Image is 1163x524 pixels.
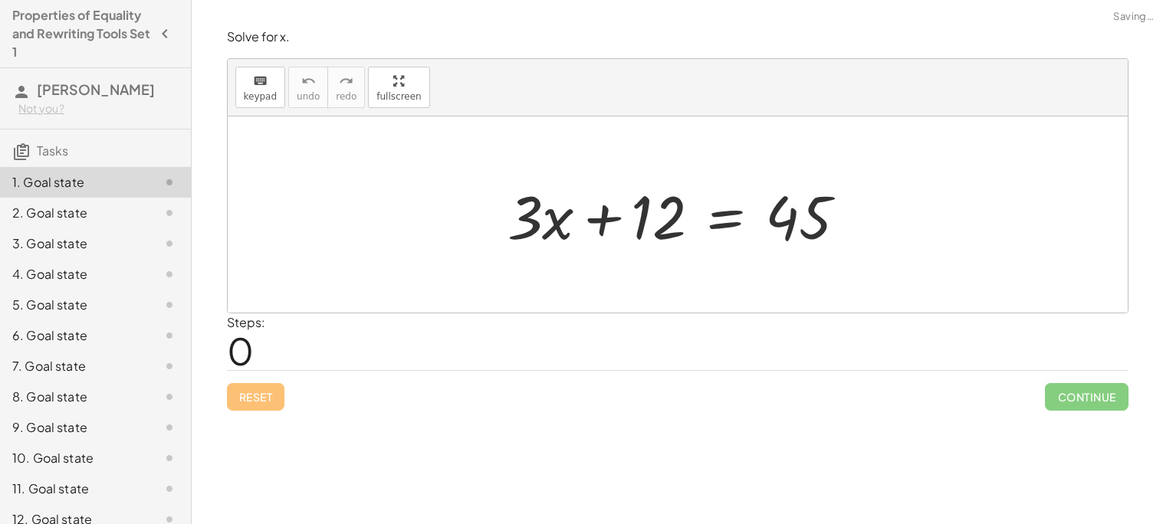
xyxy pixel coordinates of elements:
div: 5. Goal state [12,296,136,314]
i: keyboard [253,72,268,90]
span: undo [297,91,320,102]
div: 10. Goal state [12,449,136,467]
span: 0 [227,327,254,374]
button: redoredo [327,67,365,108]
button: keyboardkeypad [235,67,286,108]
i: undo [301,72,316,90]
span: fullscreen [376,91,421,102]
div: 7. Goal state [12,357,136,375]
i: Task not started. [160,357,179,375]
i: Task not started. [160,265,179,283]
i: Task not started. [160,173,179,192]
span: redo [336,91,356,102]
i: Task not started. [160,449,179,467]
p: Solve for x. [227,28,1129,46]
i: Task not started. [160,234,179,253]
div: 8. Goal state [12,388,136,406]
div: 6. Goal state [12,326,136,345]
i: Task not started. [160,204,179,222]
h4: Properties of Equality and Rewriting Tools Set 1 [12,6,151,61]
div: 9. Goal state [12,418,136,437]
button: fullscreen [368,67,429,108]
label: Steps: [227,314,265,330]
div: Not you? [18,101,179,116]
span: keypad [244,91,278,102]
span: Saving… [1113,9,1154,25]
i: Task not started. [160,418,179,437]
div: 4. Goal state [12,265,136,283]
span: [PERSON_NAME] [37,80,155,98]
div: 1. Goal state [12,173,136,192]
i: Task not started. [160,326,179,345]
button: undoundo [288,67,328,108]
i: Task not started. [160,296,179,314]
div: 2. Goal state [12,204,136,222]
i: Task not started. [160,388,179,406]
div: 3. Goal state [12,234,136,253]
span: Tasks [37,142,68,159]
div: 11. Goal state [12,480,136,498]
i: redo [339,72,353,90]
i: Task not started. [160,480,179,498]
